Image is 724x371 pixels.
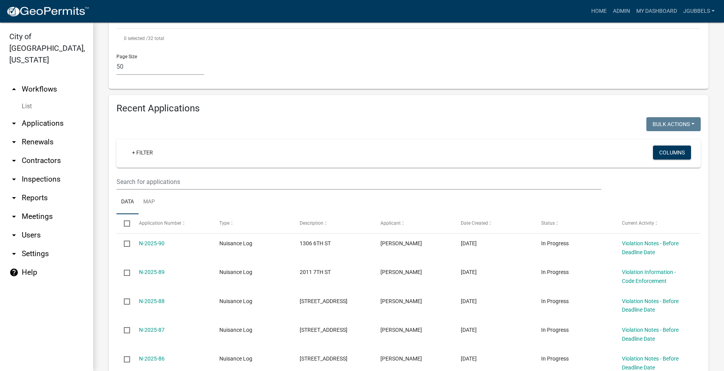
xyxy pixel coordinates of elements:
[622,220,654,226] span: Current Activity
[461,220,488,226] span: Date Created
[541,240,569,246] span: In Progress
[9,231,19,240] i: arrow_drop_down
[453,214,534,233] datatable-header-cell: Date Created
[219,298,252,304] span: Nuisance Log
[588,4,610,19] a: Home
[622,355,679,371] a: Violation Notes - Before Deadline Date
[541,327,569,333] span: In Progress
[541,298,569,304] span: In Progress
[646,117,701,131] button: Bulk Actions
[680,4,718,19] a: jgubbels
[461,269,477,275] span: 09/16/2025
[131,214,212,233] datatable-header-cell: Application Number
[139,355,165,362] a: N-2025-86
[9,212,19,221] i: arrow_drop_down
[9,137,19,147] i: arrow_drop_down
[139,220,181,226] span: Application Number
[219,355,252,362] span: Nuisance Log
[9,119,19,128] i: arrow_drop_down
[541,355,569,362] span: In Progress
[622,269,676,284] a: Violation Information - Code Enforcement
[139,327,165,333] a: N-2025-87
[139,190,160,215] a: Map
[380,240,422,246] span: Jack Gubbels
[139,298,165,304] a: N-2025-88
[9,268,19,277] i: help
[615,214,695,233] datatable-header-cell: Current Activity
[219,327,252,333] span: Nuisance Log
[300,240,331,246] span: 1306 6TH ST
[116,103,701,114] h4: Recent Applications
[461,240,477,246] span: 09/16/2025
[373,214,453,233] datatable-header-cell: Applicant
[126,146,159,159] a: + Filter
[380,327,422,333] span: Jack Gubbels
[300,220,323,226] span: Description
[610,4,633,19] a: Admin
[541,220,555,226] span: Status
[653,146,691,159] button: Columns
[219,240,252,246] span: Nuisance Log
[300,327,347,333] span: 211 6TH ST
[139,269,165,275] a: N-2025-89
[300,355,347,362] span: 203 6TH ST
[9,193,19,203] i: arrow_drop_down
[633,4,680,19] a: My Dashboard
[380,220,401,226] span: Applicant
[9,249,19,258] i: arrow_drop_down
[124,36,148,41] span: 0 selected /
[9,156,19,165] i: arrow_drop_down
[534,214,614,233] datatable-header-cell: Status
[116,174,601,190] input: Search for applications
[219,269,252,275] span: Nuisance Log
[380,269,422,275] span: Jack Gubbels
[461,355,477,362] span: 09/09/2025
[139,240,165,246] a: N-2025-90
[116,190,139,215] a: Data
[461,298,477,304] span: 09/15/2025
[622,327,679,342] a: Violation Notes - Before Deadline Date
[622,240,679,255] a: Violation Notes - Before Deadline Date
[461,327,477,333] span: 09/09/2025
[116,214,131,233] datatable-header-cell: Select
[9,175,19,184] i: arrow_drop_down
[9,85,19,94] i: arrow_drop_up
[380,298,422,304] span: Jack Gubbels
[300,298,347,304] span: 602 9TH ST
[541,269,569,275] span: In Progress
[219,220,229,226] span: Type
[292,214,373,233] datatable-header-cell: Description
[300,269,331,275] span: 2011 7TH ST
[380,355,422,362] span: Jack Gubbels
[212,214,292,233] datatable-header-cell: Type
[622,298,679,313] a: Violation Notes - Before Deadline Date
[116,29,701,48] div: 32 total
